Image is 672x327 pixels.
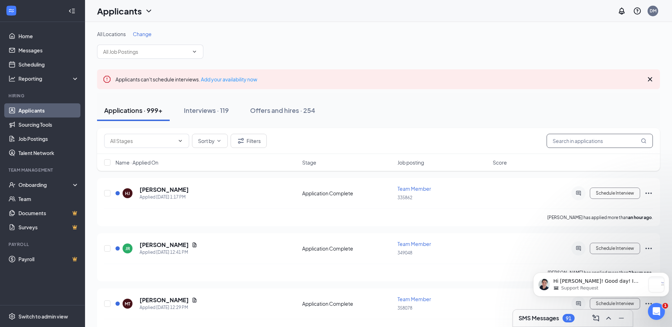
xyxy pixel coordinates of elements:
[633,7,642,15] svg: QuestionInfo
[18,146,79,160] a: Talent Network
[18,57,79,71] a: Scheduling
[9,167,78,173] div: Team Management
[603,312,614,324] button: ChevronUp
[302,190,393,197] div: Application Complete
[18,75,79,82] div: Reporting
[397,241,431,247] span: Team Member
[103,75,111,84] svg: Error
[646,75,654,84] svg: Cross
[397,305,412,311] span: 358078
[8,7,15,14] svg: WorkstreamLogo
[9,181,16,188] svg: UserCheck
[192,242,197,248] svg: Document
[644,189,653,197] svg: Ellipses
[302,159,316,166] span: Stage
[198,138,215,143] span: Sort by
[9,75,16,82] svg: Analysis
[18,181,73,188] div: Onboarding
[644,244,653,253] svg: Ellipses
[18,43,79,57] a: Messages
[231,134,267,148] button: Filter Filters
[18,132,79,146] a: Job Postings
[617,7,626,15] svg: Notifications
[18,206,79,220] a: DocumentsCrown
[574,190,583,196] svg: ActiveChat
[9,313,16,320] svg: Settings
[115,76,257,82] span: Applicants can't schedule interviews.
[31,27,68,33] span: Support Request
[145,7,153,15] svg: ChevronDown
[302,300,393,307] div: Application Complete
[9,241,78,247] div: Payroll
[641,138,646,144] svg: MagnifyingGlass
[662,303,668,309] span: 1
[592,314,600,322] svg: ComposeMessage
[547,134,653,148] input: Search in applications
[18,313,68,320] div: Switch to admin view
[397,195,412,200] span: 335862
[192,297,197,303] svg: Document
[566,315,571,321] div: 91
[530,258,672,308] iframe: Intercom notifications message
[604,314,613,322] svg: ChevronUp
[547,214,653,220] p: [PERSON_NAME] has applied more than .
[18,192,79,206] a: Team
[125,246,130,252] div: JR
[302,245,393,252] div: Application Complete
[18,252,79,266] a: PayrollCrown
[103,48,189,56] input: All Job Postings
[133,31,152,37] span: Change
[9,93,78,99] div: Hiring
[140,241,189,249] h5: [PERSON_NAME]
[140,304,197,311] div: Applied [DATE] 12:29 PM
[574,246,583,251] svg: ActiveChat
[493,159,507,166] span: Score
[18,117,79,132] a: Sourcing Tools
[177,138,183,144] svg: ChevronDown
[237,137,245,145] svg: Filter
[650,8,656,14] div: DM
[397,185,431,192] span: Team Member
[23,20,112,89] span: Hi [PERSON_NAME]! Good day! I hope you are doing well [DATE]. I just checked your account and it ...
[250,106,315,115] div: Offers and hires · 254
[617,314,626,322] svg: Minimize
[397,250,412,256] span: 349048
[628,215,652,220] b: an hour ago
[97,31,126,37] span: All Locations
[110,137,175,145] input: All Stages
[18,29,79,43] a: Home
[104,106,163,115] div: Applications · 999+
[184,106,229,115] div: Interviews · 119
[97,5,142,17] h1: Applicants
[192,134,228,148] button: Sort byChevronDown
[590,312,602,324] button: ComposeMessage
[192,49,197,54] svg: ChevronDown
[140,194,189,201] div: Applied [DATE] 1:17 PM
[397,159,424,166] span: Job posting
[115,159,158,166] span: Name · Applied On
[68,7,75,15] svg: Collapse
[519,314,559,322] h3: SMS Messages
[590,188,640,199] button: Schedule Interview
[140,186,189,194] h5: [PERSON_NAME]
[590,243,640,254] button: Schedule Interview
[140,249,197,256] div: Applied [DATE] 12:41 PM
[140,296,189,304] h5: [PERSON_NAME]
[125,190,130,196] div: HJ
[397,296,431,302] span: Team Member
[216,138,222,144] svg: ChevronDown
[18,103,79,117] a: Applicants
[18,220,79,234] a: SurveysCrown
[616,312,627,324] button: Minimize
[201,76,257,82] a: Add your availability now
[648,303,665,320] iframe: Intercom live chat
[125,301,130,307] div: MT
